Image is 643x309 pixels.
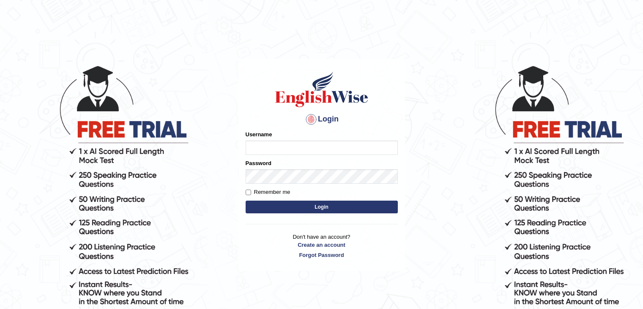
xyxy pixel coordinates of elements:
button: Login [246,201,398,213]
p: Don't have an account? [246,233,398,259]
a: Create an account [246,241,398,249]
label: Username [246,130,272,138]
a: Forgot Password [246,251,398,259]
h4: Login [246,113,398,126]
label: Remember me [246,188,290,196]
input: Remember me [246,190,251,195]
label: Password [246,159,271,167]
img: Logo of English Wise sign in for intelligent practice with AI [274,70,370,108]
